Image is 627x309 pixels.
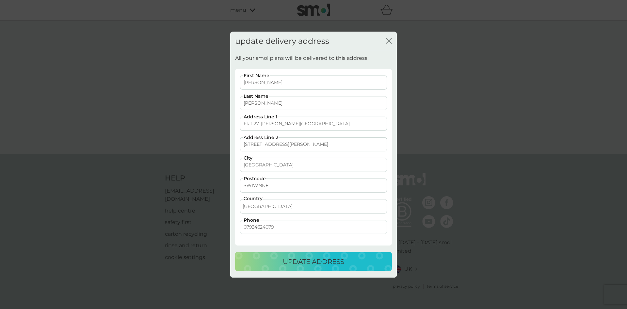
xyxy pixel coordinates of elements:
p: update address [283,256,344,267]
p: All your smol plans will be delivered to this address. [235,54,368,62]
label: Country [244,196,263,201]
h2: update delivery address [235,36,329,46]
button: close [386,38,392,44]
button: update address [235,252,392,271]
